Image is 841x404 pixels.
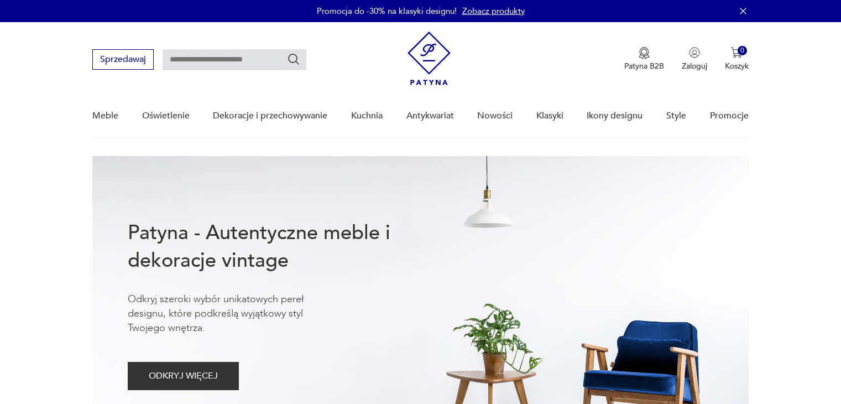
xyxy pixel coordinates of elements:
[587,95,642,137] a: Ikony designu
[689,47,700,58] img: Ikonka użytkownika
[92,95,118,137] a: Meble
[128,219,426,274] h1: Patyna - Autentyczne meble i dekoracje vintage
[317,6,457,17] p: Promocja do -30% na klasyki designu!
[92,56,154,64] a: Sprzedawaj
[477,95,513,137] a: Nowości
[287,53,300,66] button: Szukaj
[710,95,749,137] a: Promocje
[682,61,707,71] p: Zaloguj
[725,47,749,71] button: 0Koszyk
[406,95,454,137] a: Antykwariat
[128,292,338,335] p: Odkryj szeroki wybór unikatowych pereł designu, które podkreślą wyjątkowy styl Twojego wnętrza.
[536,95,563,137] a: Klasyki
[624,47,664,71] a: Ikona medaluPatyna B2B
[624,61,664,71] p: Patyna B2B
[213,95,327,137] a: Dekoracje i przechowywanie
[462,6,525,17] a: Zobacz produkty
[408,32,451,85] img: Patyna - sklep z meblami i dekoracjami vintage
[128,373,239,381] a: ODKRYJ WIĘCEJ
[92,49,154,70] button: Sprzedawaj
[351,95,383,137] a: Kuchnia
[639,47,650,59] img: Ikona medalu
[725,61,749,71] p: Koszyk
[738,46,747,55] div: 0
[142,95,190,137] a: Oświetlenie
[666,95,686,137] a: Style
[128,362,239,390] button: ODKRYJ WIĘCEJ
[682,47,707,71] button: Zaloguj
[624,47,664,71] button: Patyna B2B
[731,47,742,58] img: Ikona koszyka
